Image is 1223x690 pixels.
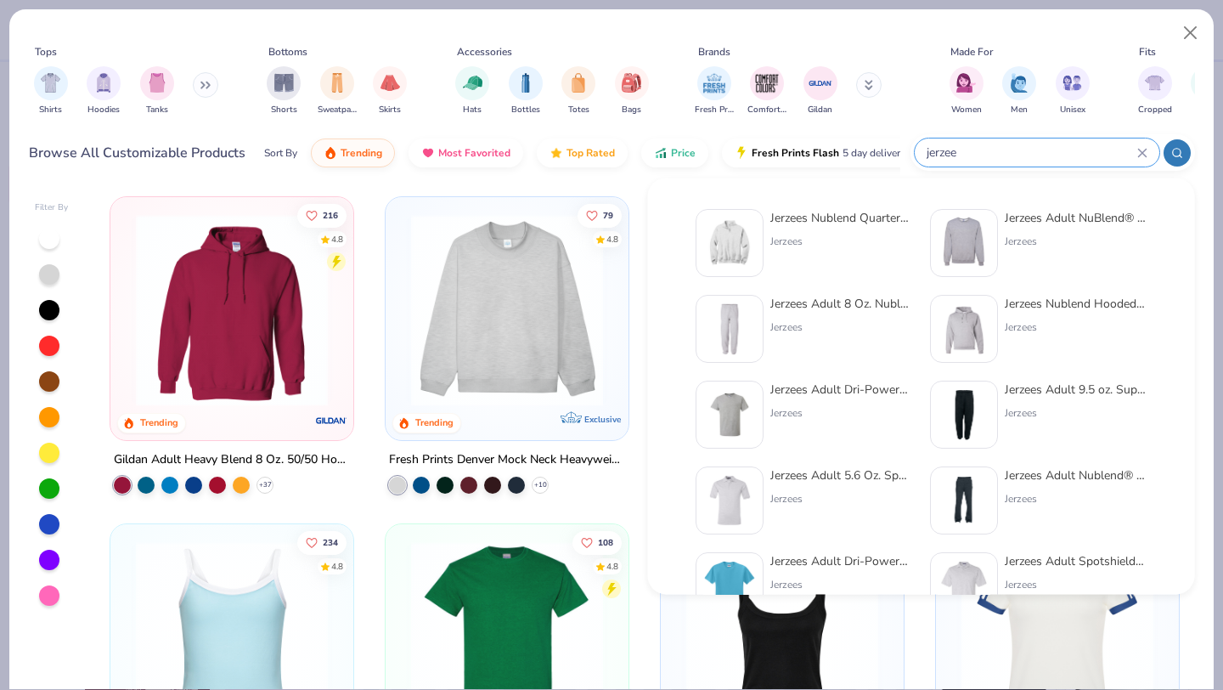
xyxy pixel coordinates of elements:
div: filter for Shirts [34,66,68,116]
button: filter button [1056,66,1090,116]
button: filter button [561,66,595,116]
img: 260cb320-1c3e-46db-abd1-be4547060713 [938,474,990,527]
img: Men Image [1010,73,1029,93]
span: + 37 [259,480,272,490]
span: Hats [463,104,482,116]
img: a90f7c54-8796-4cb2-9d6e-4e9644cfe0fe [611,214,820,406]
div: 4.8 [332,233,344,246]
button: filter button [695,66,734,116]
div: filter for Bags [615,66,649,116]
div: Brands [698,44,730,59]
div: filter for Fresh Prints [695,66,734,116]
span: Fresh Prints Flash [752,146,839,160]
div: Gildan Adult Heavy Blend 8 Oz. 50/50 Hooded Sweatshirt [114,450,350,471]
span: Sweatpants [318,104,357,116]
span: Price [671,146,696,160]
img: flash.gif [735,146,748,160]
div: filter for Shorts [267,66,301,116]
div: Sort By [264,145,297,161]
input: Try "T-Shirt" [925,143,1137,162]
button: filter button [318,66,357,116]
button: Fresh Prints Flash5 day delivery [722,139,918,167]
button: filter button [1138,66,1172,116]
img: Totes Image [569,73,588,93]
div: filter for Skirts [373,66,407,116]
img: 8c8d2adc-8df3-436c-a955-f6d48eb76061 [703,560,756,613]
span: Bottles [511,104,540,116]
div: filter for Comfort Colors [747,66,786,116]
span: Cropped [1138,104,1172,116]
div: Jerzees Nublend Quarter-Zip Cadet Collar Sweatshirt [770,209,913,227]
div: filter for Sweatpants [318,66,357,116]
span: Exclusive [584,414,621,425]
img: Comfort Colors Image [754,71,780,96]
button: Like [572,530,622,554]
button: filter button [455,66,489,116]
div: Jerzees Nublend Hooded Sweatshirt [1005,295,1147,313]
div: filter for Totes [561,66,595,116]
button: Trending [311,139,395,167]
div: Jerzees [1005,491,1147,506]
img: Unisex Image [1062,73,1082,93]
img: trending.gif [324,146,337,160]
div: filter for Men [1002,66,1036,116]
div: Jerzees [1005,320,1147,335]
button: filter button [615,66,649,116]
button: filter button [803,66,837,116]
button: filter button [267,66,301,116]
img: 3a414f12-a4cb-4ca9-8ee8-e32b16d9a56c [938,303,990,355]
button: filter button [1002,66,1036,116]
img: Shorts Image [274,73,294,93]
div: filter for Gildan [803,66,837,116]
div: filter for Women [950,66,983,116]
span: 108 [598,538,613,546]
span: 216 [324,211,339,219]
img: 6cea5deb-12ff-40e0-afe1-d9c864774007 [938,217,990,269]
div: 4.8 [606,560,618,573]
img: Gildan Image [808,71,833,96]
img: Women Image [956,73,976,93]
img: Sweatpants Image [328,73,347,93]
div: Jerzees Adult Nublend® Open-Bottom Fleece Sweatpants [1005,467,1147,484]
button: filter button [87,66,121,116]
span: Trending [341,146,382,160]
img: most_fav.gif [421,146,435,160]
span: Totes [568,104,589,116]
img: Bags Image [622,73,640,93]
div: Accessories [457,44,512,59]
img: 01756b78-01f6-4cc6-8d8a-3c30c1a0c8ac [127,214,336,406]
button: filter button [747,66,786,116]
span: Unisex [1060,104,1085,116]
span: 234 [324,538,339,546]
button: filter button [140,66,174,116]
span: 5 day delivery [843,144,905,163]
button: Like [578,203,622,227]
div: filter for Bottles [509,66,543,116]
span: Most Favorited [438,146,510,160]
img: Cropped Image [1145,73,1164,93]
button: filter button [373,66,407,116]
img: 918878be-eaab-4caf-b14e-1bca2b876c2f [938,388,990,441]
div: Jerzees Adult 5.6 Oz. Spotshield Jersey Polo [770,467,913,484]
img: 1e83f757-3936-41c1-98d4-2ae4c75d0465 [938,560,990,613]
div: Jerzees Adult Dri-Power® Active Pocket T-Shirt [770,381,913,399]
img: Skirts Image [380,73,400,93]
img: f5d85501-0dbb-4ee4-b115-c08fa3845d83 [403,214,611,406]
div: filter for Unisex [1056,66,1090,116]
img: Fresh Prints Image [702,71,727,96]
span: Comfort Colors [747,104,786,116]
div: Jerzees [770,405,913,421]
span: Top Rated [566,146,615,160]
img: 7fe0ff40-50c5-4b13-a68a-6735e4fa6c6a [703,388,756,441]
span: Men [1011,104,1028,116]
button: Top Rated [537,139,628,167]
div: Jerzees [770,577,913,592]
div: Jerzees Adult 8 Oz. Nublend Fleece Sweatpants [770,295,913,313]
img: Hoodies Image [94,73,113,93]
div: Jerzees [1005,577,1147,592]
button: Price [641,139,708,167]
div: Jerzees [770,234,913,249]
div: Made For [950,44,993,59]
div: Jerzees [770,320,913,335]
button: filter button [950,66,983,116]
